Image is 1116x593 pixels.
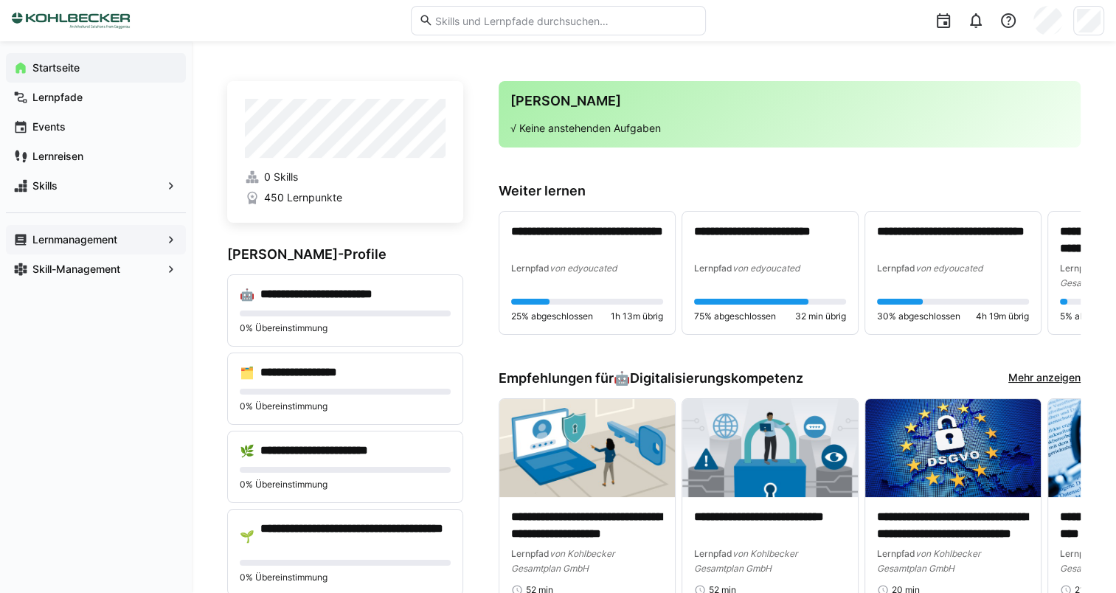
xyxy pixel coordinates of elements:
a: 0 Skills [245,170,446,184]
img: image [865,399,1041,498]
div: 🌿 [240,443,254,458]
span: von Kohlbecker Gesamtplan GmbH [511,548,614,574]
span: Lernpfad [694,263,732,274]
img: image [499,399,675,498]
span: von edyoucated [915,263,982,274]
span: Digitalisierungskompetenz [630,370,803,386]
span: Lernpfad [877,548,915,559]
h3: [PERSON_NAME]-Profile [227,246,463,263]
h3: [PERSON_NAME] [510,93,1069,109]
span: Lernpfad [694,548,732,559]
a: Mehr anzeigen [1008,370,1081,386]
span: 32 min übrig [795,311,846,322]
div: 🤖 [614,370,803,386]
span: Lernpfad [511,548,550,559]
div: 🤖 [240,287,254,302]
span: 4h 19m übrig [976,311,1029,322]
span: 0 Skills [264,170,298,184]
span: Lernpfad [877,263,915,274]
h3: Weiter lernen [499,183,1081,199]
span: 1h 13m übrig [611,311,663,322]
p: 0% Übereinstimmung [240,322,451,334]
span: Lernpfad [1060,548,1098,559]
span: Lernpfad [1060,263,1098,274]
span: von edyoucated [550,263,617,274]
span: 75% abgeschlossen [694,311,776,322]
span: von Kohlbecker Gesamtplan GmbH [694,548,797,574]
h3: Empfehlungen für [499,370,803,386]
span: Lernpfad [511,263,550,274]
div: 🌱 [240,529,254,544]
p: 0% Übereinstimmung [240,572,451,583]
span: 450 Lernpunkte [264,190,342,205]
div: 🗂️ [240,365,254,380]
span: 25% abgeschlossen [511,311,593,322]
span: von Kohlbecker Gesamtplan GmbH [877,548,980,574]
input: Skills und Lernpfade durchsuchen… [433,14,697,27]
p: 0% Übereinstimmung [240,479,451,490]
p: 0% Übereinstimmung [240,400,451,412]
p: √ Keine anstehenden Aufgaben [510,121,1069,136]
span: von edyoucated [732,263,800,274]
img: image [682,399,858,498]
span: 30% abgeschlossen [877,311,960,322]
